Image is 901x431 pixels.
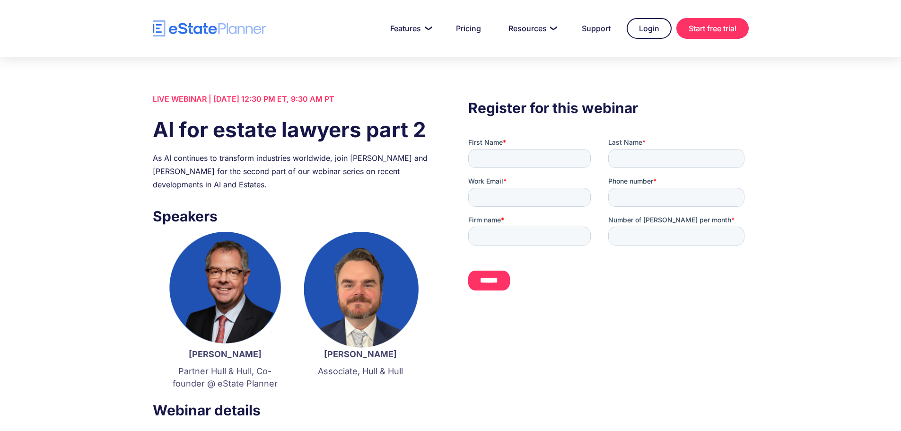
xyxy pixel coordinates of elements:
[153,20,266,37] a: home
[379,19,440,38] a: Features
[153,151,433,191] div: As AI continues to transform industries worldwide, join [PERSON_NAME] and [PERSON_NAME] for the s...
[497,19,566,38] a: Resources
[153,92,433,106] div: LIVE WEBINAR | [DATE] 12:30 PM ET, 9:30 AM PT
[324,349,397,359] strong: [PERSON_NAME]
[468,97,748,119] h3: Register for this webinar
[189,349,262,359] strong: [PERSON_NAME]
[153,205,433,227] h3: Speakers
[167,365,283,390] p: Partner Hull & Hull, Co-founder @ eState Planner
[627,18,672,39] a: Login
[468,138,748,299] iframe: Form 0
[302,365,419,378] p: Associate, Hull & Hull
[676,18,749,39] a: Start free trial
[153,115,433,144] h1: AI for estate lawyers part 2
[153,399,433,421] h3: Webinar details
[570,19,622,38] a: Support
[445,19,492,38] a: Pricing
